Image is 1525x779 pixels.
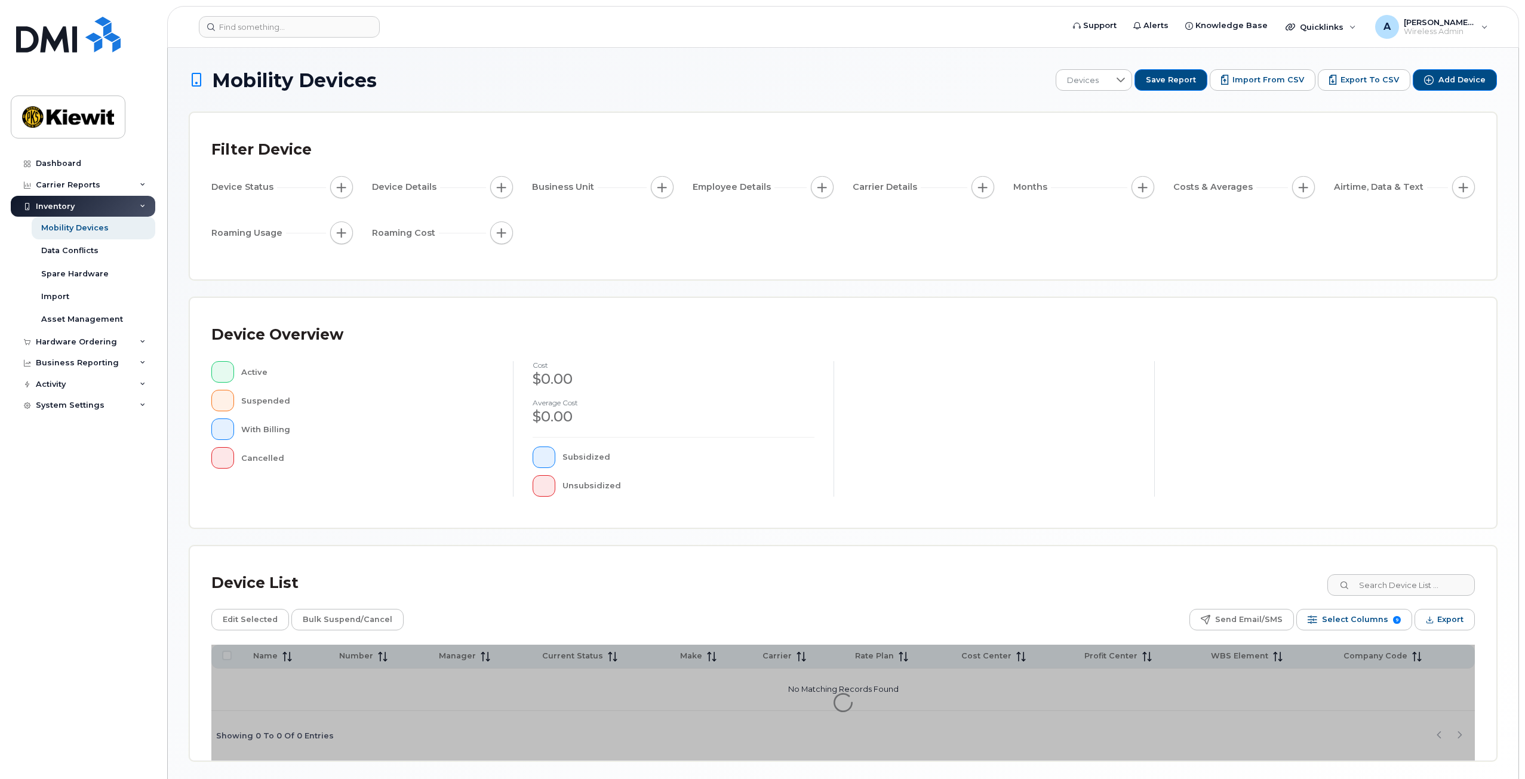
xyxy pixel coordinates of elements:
[1056,70,1109,91] span: Devices
[372,227,439,239] span: Roaming Cost
[211,568,299,599] div: Device List
[1413,69,1497,91] button: Add Device
[1013,181,1051,193] span: Months
[562,447,815,468] div: Subsidized
[1318,69,1410,91] button: Export to CSV
[1438,75,1486,85] span: Add Device
[533,369,814,389] div: $0.00
[1215,611,1283,629] span: Send Email/SMS
[533,361,814,369] h4: cost
[212,70,377,91] span: Mobility Devices
[211,227,286,239] span: Roaming Usage
[1189,609,1294,630] button: Send Email/SMS
[241,361,494,383] div: Active
[1296,609,1412,630] button: Select Columns 9
[533,399,814,407] h4: Average cost
[533,407,814,427] div: $0.00
[372,181,440,193] span: Device Details
[1437,611,1463,629] span: Export
[1173,181,1256,193] span: Costs & Averages
[291,609,404,630] button: Bulk Suspend/Cancel
[1146,75,1196,85] span: Save Report
[1322,611,1388,629] span: Select Columns
[1415,609,1475,630] button: Export
[1334,181,1427,193] span: Airtime, Data & Text
[211,134,312,165] div: Filter Device
[1340,75,1399,85] span: Export to CSV
[211,181,277,193] span: Device Status
[562,475,815,497] div: Unsubsidized
[1210,69,1315,91] button: Import from CSV
[853,181,921,193] span: Carrier Details
[241,390,494,411] div: Suspended
[223,611,278,629] span: Edit Selected
[693,181,774,193] span: Employee Details
[211,319,343,350] div: Device Overview
[1232,75,1304,85] span: Import from CSV
[1393,616,1401,624] span: 9
[1134,69,1207,91] button: Save Report
[241,418,494,440] div: With Billing
[532,181,598,193] span: Business Unit
[211,609,289,630] button: Edit Selected
[241,447,494,469] div: Cancelled
[303,611,392,629] span: Bulk Suspend/Cancel
[1327,574,1475,596] input: Search Device List ...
